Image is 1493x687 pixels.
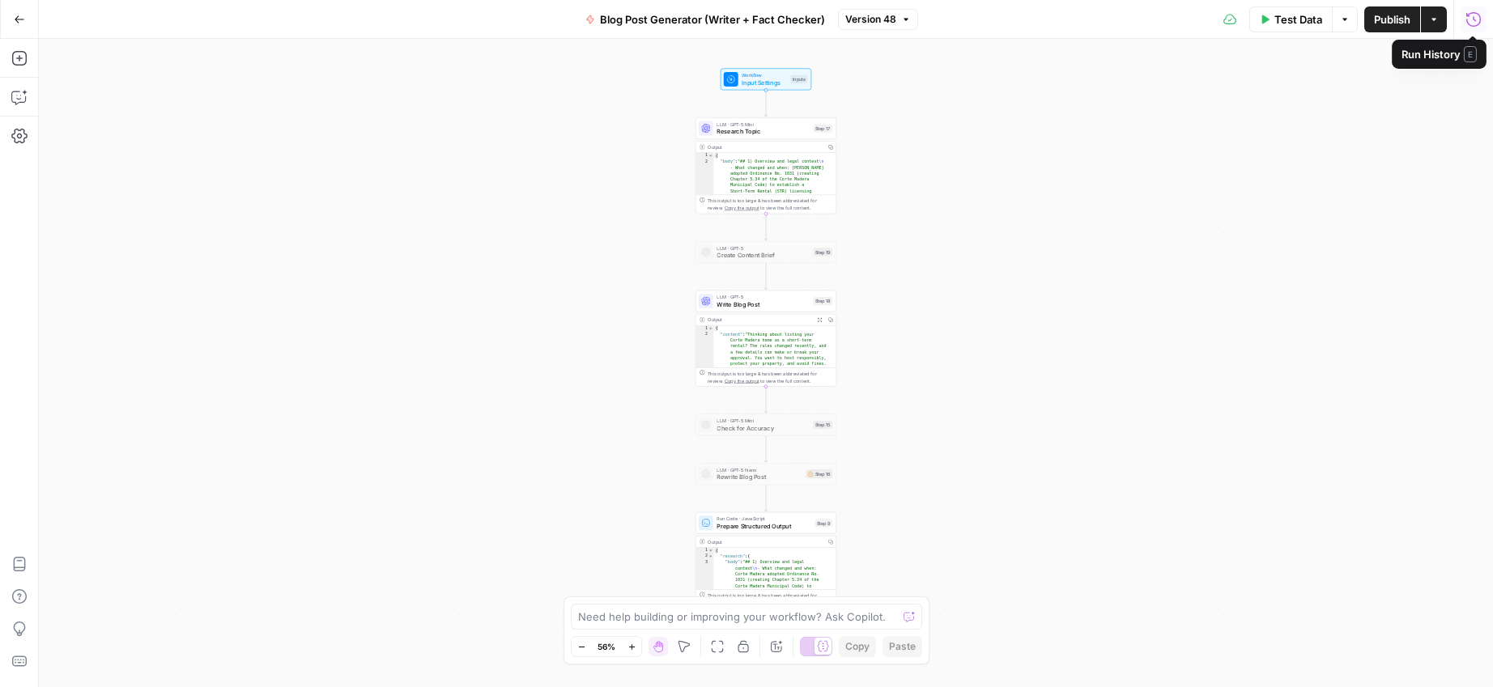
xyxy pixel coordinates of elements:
button: Copy [839,636,876,657]
button: Paste [883,636,922,657]
span: LLM · GPT-5 Mini [717,121,810,128]
div: WorkflowInput SettingsInputs [695,68,836,90]
span: Write Blog Post [717,299,810,308]
span: Research Topic [717,127,810,136]
button: Blog Post Generator (Writer + Fact Checker) [576,6,835,32]
g: Edge from step_18 to step_15 [764,387,767,413]
button: Version 48 [838,9,918,30]
button: Publish [1364,6,1420,32]
div: Step 15 [813,421,832,429]
span: Test Data [1274,11,1322,28]
div: Step 19 [813,248,832,256]
span: Toggle code folding, rows 2 through 4 [708,553,713,559]
span: Create Content Brief [717,251,810,260]
span: Workflow [742,71,787,78]
div: LLM · GPT-5 MiniResearch TopicStep 17Output{ "body":"## 1) Overview and legal context\n - What ch... [695,117,836,214]
div: LLM · GPT-5 MiniCheck for AccuracyStep 15 [695,413,836,435]
div: Output [708,143,823,151]
g: Edge from step_17 to step_19 [764,214,767,240]
div: 1 [695,325,713,331]
div: Step 18 [813,297,832,305]
div: Step 16 [806,469,832,478]
div: This output is too large & has been abbreviated for review. to view the full content. [708,370,832,384]
span: Blog Post Generator (Writer + Fact Checker) [600,11,825,28]
span: Run Code · JavaScript [717,515,811,523]
div: LLM · GPT-5Create Content BriefStep 19 [695,241,836,263]
span: Copy the output [725,378,759,384]
span: LLM · GPT-5 [717,244,810,252]
span: 56% [598,640,615,653]
div: 1 [695,548,713,553]
div: Output [708,316,811,324]
span: Toggle code folding, rows 1 through 3 [708,153,713,159]
span: Prepare Structured Output [717,522,811,531]
span: LLM · GPT-5 Mini [717,417,810,424]
div: Inputs [790,75,807,83]
div: 2 [695,553,713,559]
g: Edge from start to step_17 [764,90,767,117]
div: LLM · GPT-5 NanoRewrite Blog PostStep 16 [695,463,836,485]
div: Output [708,538,823,545]
div: Run Code · JavaScriptPrepare Structured OutputStep 9Output{ "research":{ "body":"## 1) Overview a... [695,512,836,609]
span: LLM · GPT-5 Nano [717,466,802,473]
span: LLM · GPT-5 [717,294,810,301]
div: LLM · GPT-5Write Blog PostStep 18Output{ "content":"Thinking about listing your Corte Madera home... [695,290,836,387]
span: Toggle code folding, rows 1 through 5 [708,548,713,553]
span: Check for Accuracy [717,423,810,432]
span: Copy [845,639,870,654]
g: Edge from step_15 to step_16 [764,435,767,462]
button: Test Data [1249,6,1332,32]
span: Paste [889,639,916,654]
div: Step 9 [815,519,832,527]
span: Copy the output [725,206,759,211]
span: Toggle code folding, rows 1 through 3 [708,325,713,331]
div: Step 17 [813,125,832,133]
div: This output is too large & has been abbreviated for review. to view the full content. [708,197,832,211]
span: Publish [1374,11,1410,28]
span: Version 48 [845,12,896,27]
g: Edge from step_16 to step_9 [764,485,767,511]
span: Rewrite Blog Post [717,473,802,481]
div: This output is too large & has been abbreviated for review. to view the full content. [708,592,832,606]
span: Input Settings [742,78,787,87]
div: 1 [695,153,713,159]
g: Edge from step_19 to step_18 [764,263,767,290]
